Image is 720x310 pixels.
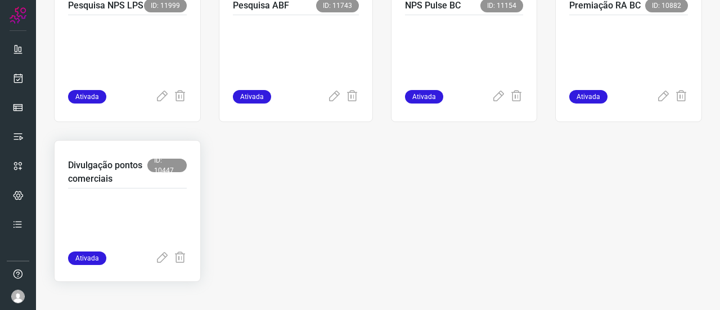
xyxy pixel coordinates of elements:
[68,159,147,186] p: Divulgação pontos comerciais
[68,251,106,265] span: Ativada
[147,159,187,172] span: ID: 10447
[569,90,607,104] span: Ativada
[68,90,106,104] span: Ativada
[405,90,443,104] span: Ativada
[10,7,26,24] img: Logo
[233,90,271,104] span: Ativada
[11,290,25,303] img: avatar-user-boy.jpg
